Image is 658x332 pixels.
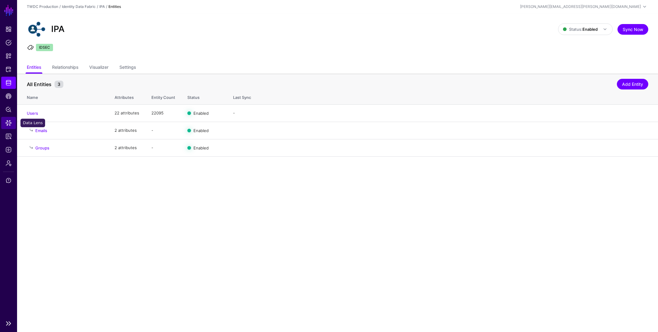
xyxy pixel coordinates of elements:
[20,119,45,127] div: Data Lens
[1,103,16,116] a: Policy Lens
[520,4,641,9] div: [PERSON_NAME][EMAIL_ADDRESS][PERSON_NAME][DOMAIN_NAME]
[108,139,145,156] td: 2 attributes
[145,104,181,122] td: 22095
[1,23,16,35] a: Dashboard
[25,81,53,88] span: All Entities
[1,77,16,89] a: Identity Data Fabric
[5,133,12,139] span: Reports
[145,89,181,104] th: Entity Count
[227,89,658,104] th: Last Sync
[1,90,16,102] a: CAEP Hub
[1,50,16,62] a: Snippets
[17,89,108,104] th: Name
[99,4,105,9] a: IPA
[193,145,209,150] span: Enabled
[1,157,16,169] a: Admin
[5,120,12,126] span: Data Lens
[617,79,648,89] a: Add Entity
[27,19,46,39] img: svg+xml;base64,PD94bWwgdmVyc2lvbj0iMS4wIiBlbmNvZGluZz0iVVRGLTgiIHN0YW5kYWxvbmU9Im5vIj8+CjwhLS0gQ3...
[89,62,108,74] a: Visualizer
[35,145,49,150] a: Groups
[119,62,136,74] a: Settings
[563,27,598,32] span: Status:
[108,122,145,139] td: 2 attributes
[193,128,209,133] span: Enabled
[5,66,12,72] span: Protected Systems
[4,4,14,17] a: SGNL
[108,89,145,104] th: Attributes
[5,147,12,153] span: Logs
[5,53,12,59] span: Snippets
[5,80,12,86] span: Identity Data Fabric
[55,81,63,88] small: 3
[1,117,16,129] a: Data Lens
[96,4,99,9] div: /
[617,24,648,35] button: Sync Now
[5,107,12,113] span: Policy Lens
[1,63,16,75] a: Protected Systems
[52,62,78,74] a: Relationships
[1,37,16,49] a: Policies
[145,139,181,156] td: -
[5,177,12,183] span: Support
[36,44,53,51] span: IDSEC
[58,4,62,9] div: /
[108,4,121,9] strong: Entities
[35,128,47,133] a: Emails
[105,4,108,9] div: /
[62,4,96,9] a: Identity Data Fabric
[27,4,58,9] a: TWDC Production
[1,144,16,156] a: Logs
[51,24,65,34] h2: IPA
[27,62,41,74] a: Entities
[1,130,16,142] a: Reports
[193,110,209,115] span: Enabled
[108,104,145,122] td: 22 attributes
[5,26,12,32] span: Dashboard
[582,27,598,32] strong: Enabled
[5,160,12,166] span: Admin
[27,111,38,116] a: Users
[5,40,12,46] span: Policies
[5,93,12,99] span: CAEP Hub
[145,122,181,139] td: -
[181,89,227,104] th: Status
[233,110,235,115] app-datasources-item-entities-syncstatus: -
